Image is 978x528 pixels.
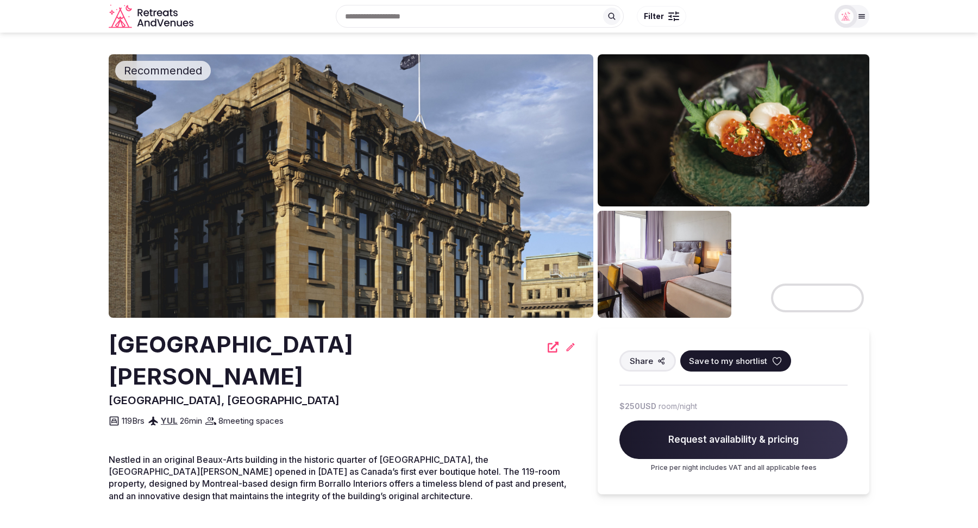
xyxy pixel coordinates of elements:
[109,4,196,29] svg: Retreats and Venues company logo
[115,61,211,80] div: Recommended
[619,420,848,460] span: Request availability & pricing
[598,54,869,206] img: Venue gallery photo
[771,284,864,312] button: View all photos
[161,416,178,426] a: YUL
[619,401,656,412] span: $250 USD
[109,54,593,318] img: Venue cover photo
[644,11,664,22] span: Filter
[659,401,697,412] span: room/night
[630,355,653,367] span: Share
[598,211,731,318] img: Venue gallery photo
[109,329,541,393] h2: [GEOGRAPHIC_DATA][PERSON_NAME]
[109,454,567,501] span: Nestled in an original Beaux-Arts building in the historic quarter of [GEOGRAPHIC_DATA], the [GEO...
[109,4,196,29] a: Visit the homepage
[619,463,848,473] p: Price per night includes VAT and all applicable fees
[109,394,340,407] span: [GEOGRAPHIC_DATA], [GEOGRAPHIC_DATA]
[120,63,206,78] span: Recommended
[122,415,145,426] span: 119 Brs
[680,350,791,372] button: Save to my shortlist
[736,211,869,318] img: Venue gallery photo
[689,355,767,367] span: Save to my shortlist
[619,350,676,372] button: Share
[180,415,202,426] span: 26 min
[218,415,284,426] span: 8 meeting spaces
[838,9,854,24] img: Matt Grant Oakes
[637,6,686,27] button: Filter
